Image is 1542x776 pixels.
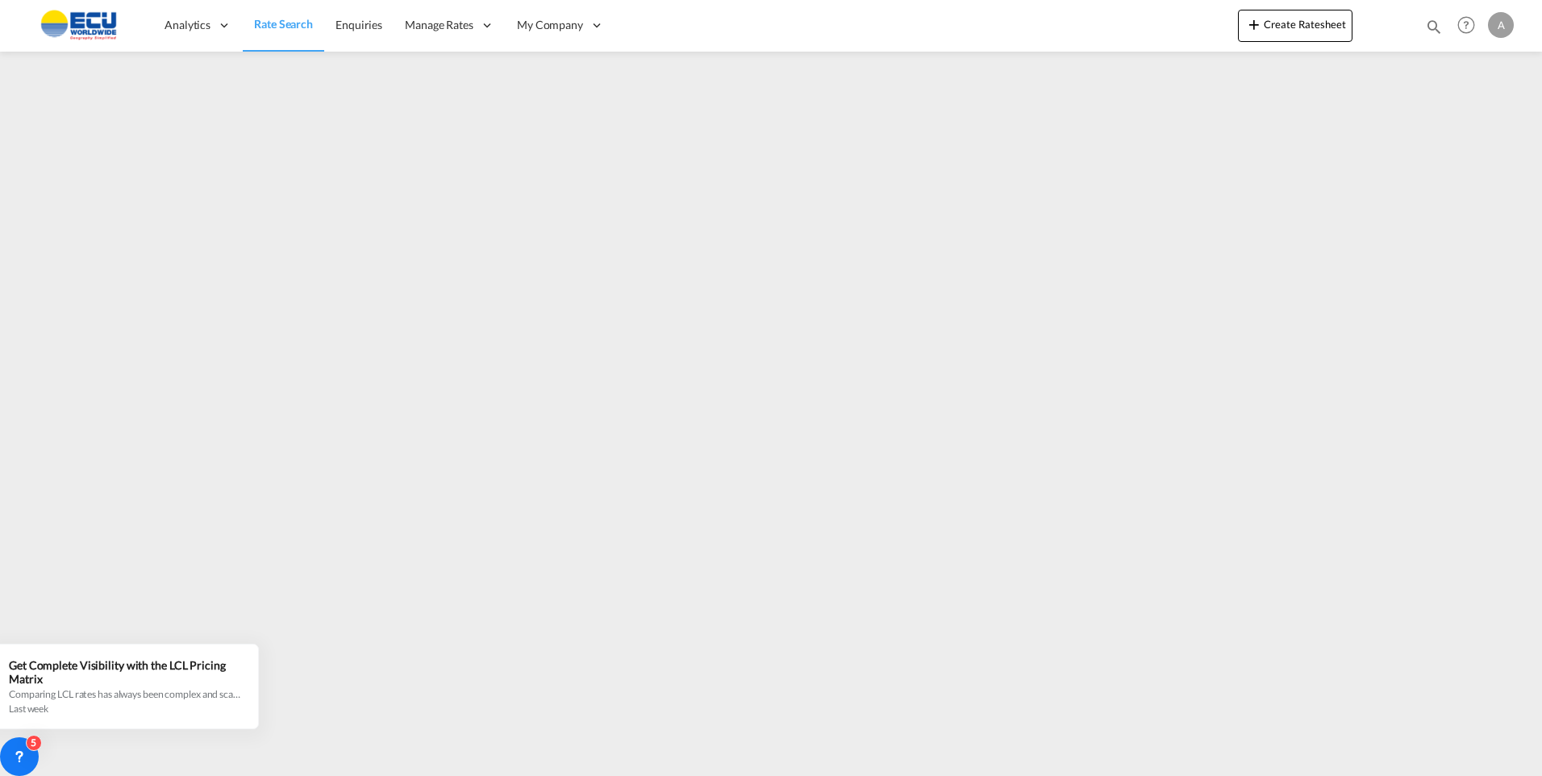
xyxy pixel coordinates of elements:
[405,17,473,33] span: Manage Rates
[1488,12,1514,38] div: A
[24,7,133,44] img: 6cccb1402a9411edb762cf9624ab9cda.png
[517,17,583,33] span: My Company
[335,18,382,31] span: Enquiries
[1238,10,1352,42] button: icon-plus 400-fgCreate Ratesheet
[1452,11,1480,39] span: Help
[254,17,313,31] span: Rate Search
[1452,11,1488,40] div: Help
[165,17,210,33] span: Analytics
[1425,18,1443,35] md-icon: icon-magnify
[1425,18,1443,42] div: icon-magnify
[1244,15,1264,34] md-icon: icon-plus 400-fg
